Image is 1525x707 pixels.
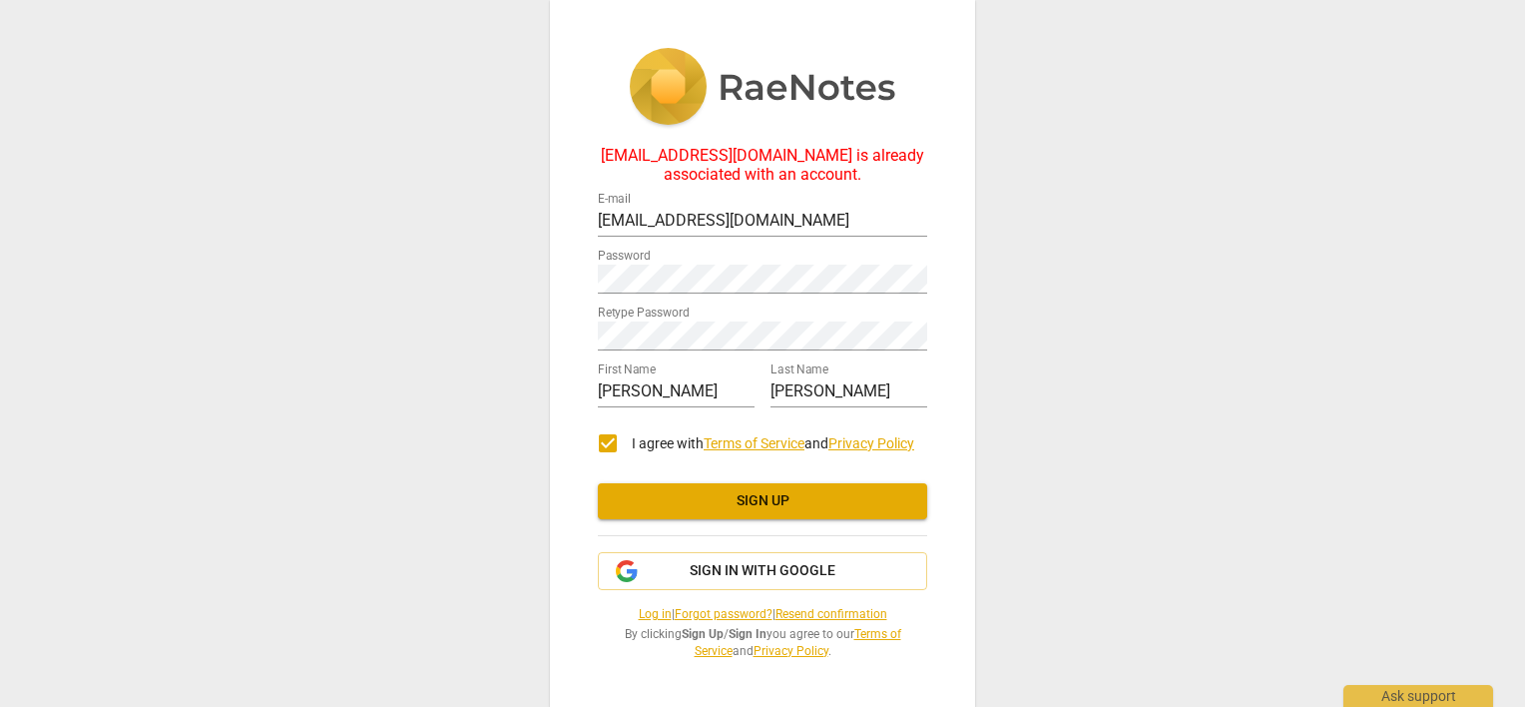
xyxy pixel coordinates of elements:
label: E-mail [598,194,631,206]
b: Sign In [729,627,766,641]
a: Privacy Policy [828,435,914,451]
span: I agree with and [632,435,914,451]
a: Forgot password? [675,607,772,621]
button: Sign up [598,483,927,519]
span: | | [598,606,927,623]
span: Sign up [614,491,911,511]
a: Resend confirmation [775,607,887,621]
button: Sign in with Google [598,552,927,590]
div: [EMAIL_ADDRESS][DOMAIN_NAME] is already associated with an account. [598,147,927,184]
a: Terms of Service [695,627,901,658]
b: Sign Up [682,627,724,641]
label: Retype Password [598,308,690,320]
a: Terms of Service [704,435,804,451]
label: Password [598,251,651,263]
label: First Name [598,364,656,376]
span: Sign in with Google [690,561,835,581]
div: Ask support [1343,685,1493,707]
img: 5ac2273c67554f335776073100b6d88f.svg [629,48,896,130]
span: By clicking / you agree to our and . [598,626,927,659]
a: Log in [639,607,672,621]
label: Last Name [770,364,828,376]
a: Privacy Policy [754,644,828,658]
